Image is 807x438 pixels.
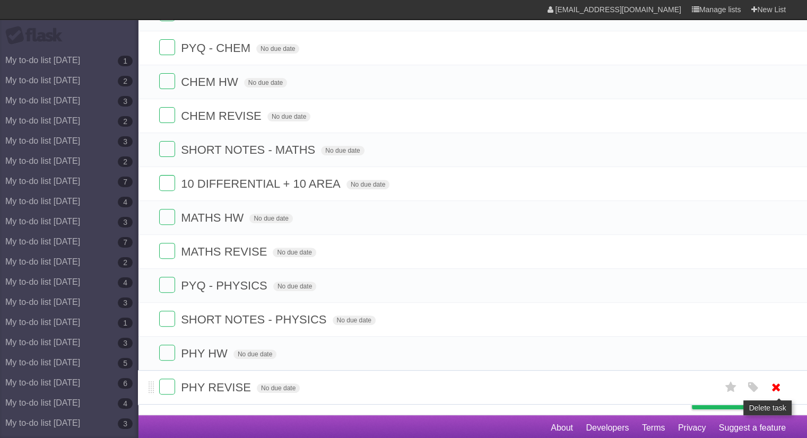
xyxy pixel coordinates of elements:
[321,146,364,155] span: No due date
[159,243,175,259] label: Done
[181,347,230,360] span: PHY HW
[257,383,300,393] span: No due date
[181,41,253,55] span: PYQ - CHEM
[181,381,254,394] span: PHY REVISE
[118,378,133,389] b: 6
[267,112,310,121] span: No due date
[118,116,133,127] b: 2
[181,75,241,89] span: CHEM HW
[181,211,246,224] span: MATHS HW
[273,282,316,291] span: No due date
[159,73,175,89] label: Done
[118,297,133,308] b: 3
[181,279,270,292] span: PYQ - PHYSICS
[346,180,389,189] span: No due date
[118,177,133,187] b: 7
[159,345,175,361] label: Done
[118,418,133,429] b: 3
[159,209,175,225] label: Done
[118,237,133,248] b: 7
[159,379,175,395] label: Done
[678,418,706,438] a: Privacy
[159,39,175,55] label: Done
[118,56,133,66] b: 1
[233,349,276,359] span: No due date
[118,257,133,268] b: 2
[159,277,175,293] label: Done
[181,143,318,156] span: SHORT NOTES - MATHS
[118,156,133,167] b: 2
[159,175,175,191] label: Done
[159,107,175,123] label: Done
[159,141,175,157] label: Done
[181,313,329,326] span: SHORT NOTES - PHYSICS
[159,311,175,327] label: Done
[181,177,343,190] span: 10 DIFFERENTIAL + 10 AREA
[721,379,741,396] label: Star task
[118,338,133,348] b: 3
[118,398,133,409] b: 4
[118,136,133,147] b: 3
[118,277,133,288] b: 4
[333,316,376,325] span: No due date
[118,96,133,107] b: 3
[181,109,264,122] span: CHEM REVISE
[118,76,133,86] b: 2
[551,418,573,438] a: About
[118,358,133,369] b: 5
[719,418,786,438] a: Suggest a feature
[5,26,69,45] div: Flask
[118,318,133,328] b: 1
[181,245,270,258] span: MATHS REVISE
[244,78,287,87] span: No due date
[249,214,292,223] span: No due date
[642,418,665,438] a: Terms
[118,197,133,207] b: 4
[586,418,629,438] a: Developers
[118,217,133,227] b: 3
[256,44,299,54] span: No due date
[714,390,780,409] span: Buy me a coffee
[273,248,316,257] span: No due date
